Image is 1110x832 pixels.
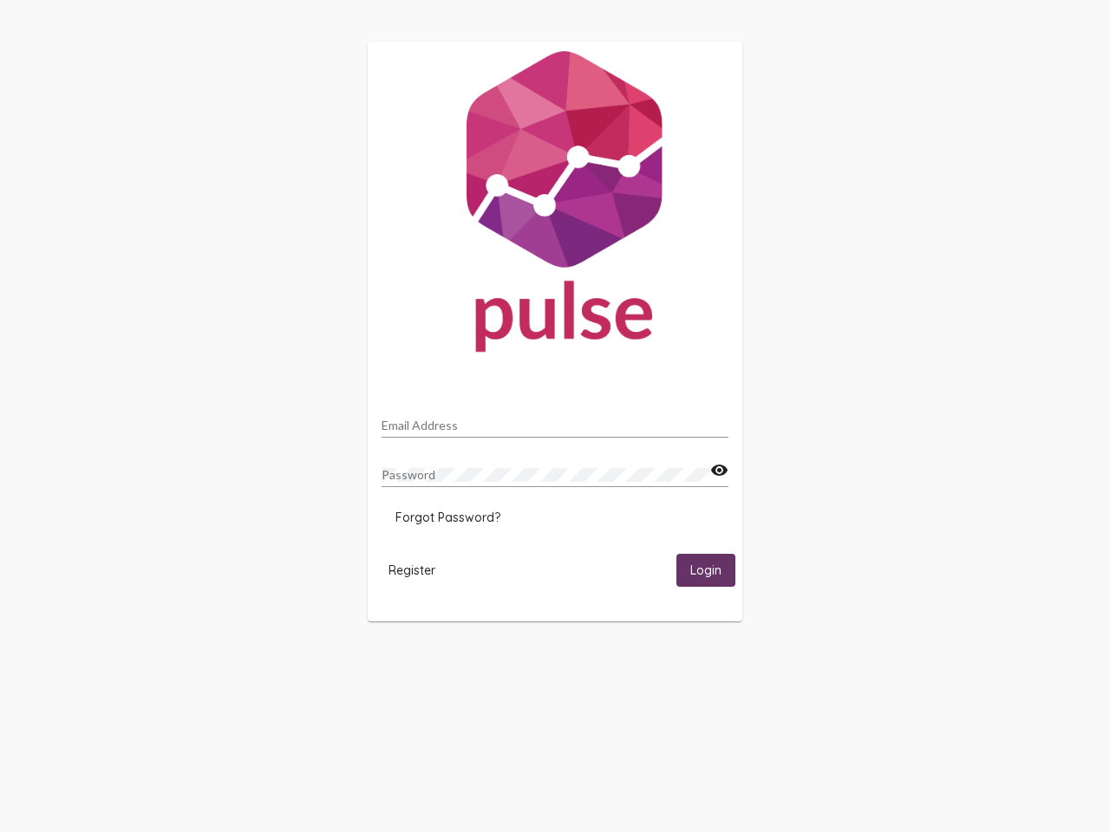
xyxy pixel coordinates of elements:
[388,562,435,578] span: Register
[710,460,728,481] mat-icon: visibility
[382,502,514,533] button: Forgot Password?
[676,554,735,586] button: Login
[368,42,742,369] img: Pulse For Good Logo
[395,510,500,525] span: Forgot Password?
[690,563,721,579] span: Login
[375,554,449,586] button: Register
